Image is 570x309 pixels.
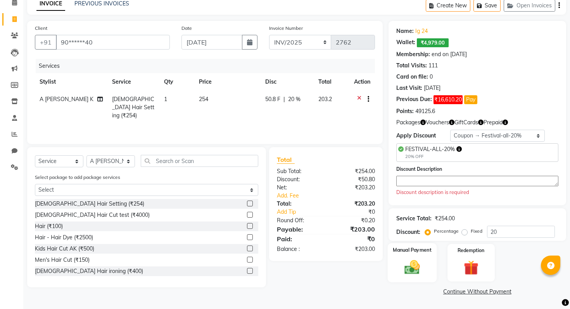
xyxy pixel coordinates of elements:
div: Wallet: [396,38,415,47]
div: ₹203.20 [326,184,380,192]
div: Men's Hair Cut (₹150) [35,256,90,264]
span: Packages [396,118,420,127]
div: Payable: [271,225,326,234]
th: Disc [261,73,314,91]
span: Total [277,156,295,164]
span: | [283,95,285,103]
div: Total Visits: [396,62,427,70]
span: 20 % [288,95,301,103]
a: Continue Without Payment [390,288,565,296]
th: Qty [159,73,194,91]
label: Manual Payment [393,247,432,254]
div: ₹0 [335,208,381,216]
span: 1 [164,96,167,103]
th: Stylist [35,73,107,91]
div: Discount description is required [396,189,558,196]
span: Prepaid [484,118,503,127]
span: FESTIVAL-ALL-20% [405,146,455,153]
label: Redemption [458,247,484,254]
span: Vouchers [426,118,449,127]
div: ₹203.20 [326,200,380,208]
label: Client [35,25,47,32]
div: [DEMOGRAPHIC_DATA] Hair Cut test (₹4000) [35,211,150,219]
th: Service [107,73,159,91]
div: Apply Discount [396,132,450,140]
button: Pay [464,95,477,104]
div: Paid: [271,234,326,244]
div: Discount: [271,175,326,184]
a: Ig 24 [415,27,428,35]
span: 254 [199,96,208,103]
div: [DEMOGRAPHIC_DATA] Hair ironing (₹400) [35,267,143,275]
span: A [PERSON_NAME] K [40,96,93,103]
div: 0 [430,73,433,81]
label: Date [181,25,192,32]
div: ₹0.20 [326,216,380,225]
label: Discount Description [396,166,442,173]
label: Percentage [434,228,459,235]
div: [DEMOGRAPHIC_DATA] Hair Setting (₹254) [35,200,144,208]
span: [DEMOGRAPHIC_DATA] Hair Setting (₹254) [112,96,154,119]
div: Discount: [396,228,420,236]
div: 111 [428,62,438,70]
a: Add Tip [271,208,335,216]
div: Net: [271,184,326,192]
label: Fixed [471,228,482,235]
div: Round Off: [271,216,326,225]
span: ₹4,979.00 [417,38,449,47]
div: Card on file: [396,73,428,81]
span: 203.2 [318,96,332,103]
div: Hair - Hair Dye (₹2500) [35,233,93,242]
th: Action [349,73,375,91]
div: Previous Due: [396,95,432,104]
div: Total: [271,200,326,208]
div: Service Total: [396,215,432,223]
a: Add. Fee [271,192,381,200]
th: Total [314,73,349,91]
span: 50.8 F [265,95,280,103]
div: ₹50.80 [326,175,380,184]
label: Select package to add package services [35,174,120,181]
div: end on [DATE] [432,50,467,58]
div: Last Visit: [396,84,422,92]
div: Hair (₹100) [35,222,63,230]
div: Name: [396,27,414,35]
img: _gift.svg [459,259,483,277]
input: Search by Name/Mobile/Email/Code [56,35,170,50]
span: GiftCards [454,118,478,127]
img: _cash.svg [400,259,425,276]
div: ₹254.00 [326,167,380,175]
div: 20% OFF [405,153,462,160]
div: ₹203.00 [326,225,380,234]
button: +91 [35,35,57,50]
label: Invoice Number [269,25,303,32]
div: Sub Total: [271,167,326,175]
div: ₹203.00 [326,245,380,253]
div: Balance : [271,245,326,253]
div: Kids Hair Cut AK (₹500) [35,245,94,253]
input: Search or Scan [141,155,258,167]
div: Membership: [396,50,430,58]
div: Services [36,59,381,73]
div: ₹0 [326,234,380,244]
div: ₹254.00 [435,215,455,223]
div: Points: [396,107,414,115]
div: 49125.6 [415,107,435,115]
div: [DATE] [424,84,440,92]
span: ₹16,610.20 [434,95,463,104]
th: Price [194,73,261,91]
